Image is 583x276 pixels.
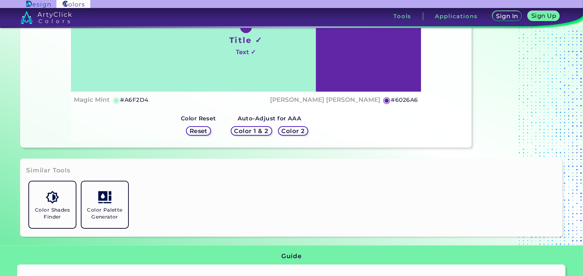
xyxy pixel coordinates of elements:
[270,95,380,105] h4: [PERSON_NAME] [PERSON_NAME]
[112,96,120,104] h5: ◉
[26,179,79,231] a: Color Shades Finder
[229,35,263,45] h1: Title ✓
[26,166,71,175] h3: Similar Tools
[236,47,256,57] h4: Text ✓
[281,252,301,261] h3: Guide
[383,96,391,104] h5: ◉
[46,191,59,204] img: icon_color_shades.svg
[120,95,148,105] h5: #A6F2D4
[528,11,560,21] a: Sign Up
[79,179,131,231] a: Color Palette Generator
[74,95,110,105] h4: Magic Mint
[84,207,125,220] h5: Color Palette Generator
[238,115,302,122] strong: Auto-Adjust for AAA
[234,128,268,134] h5: Color 1 & 2
[393,13,411,19] h3: Tools
[281,128,305,134] h5: Color 2
[20,11,72,24] img: logo_artyclick_colors_white.svg
[190,128,207,134] h5: Reset
[531,13,556,19] h5: Sign Up
[492,11,522,21] a: Sign In
[435,13,477,19] h3: Applications
[32,207,73,220] h5: Color Shades Finder
[26,1,51,8] img: ArtyClick Design logo
[496,13,518,19] h5: Sign In
[98,191,111,204] img: icon_col_pal_col.svg
[391,95,418,105] h5: #6026A6
[181,115,216,122] strong: Color Reset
